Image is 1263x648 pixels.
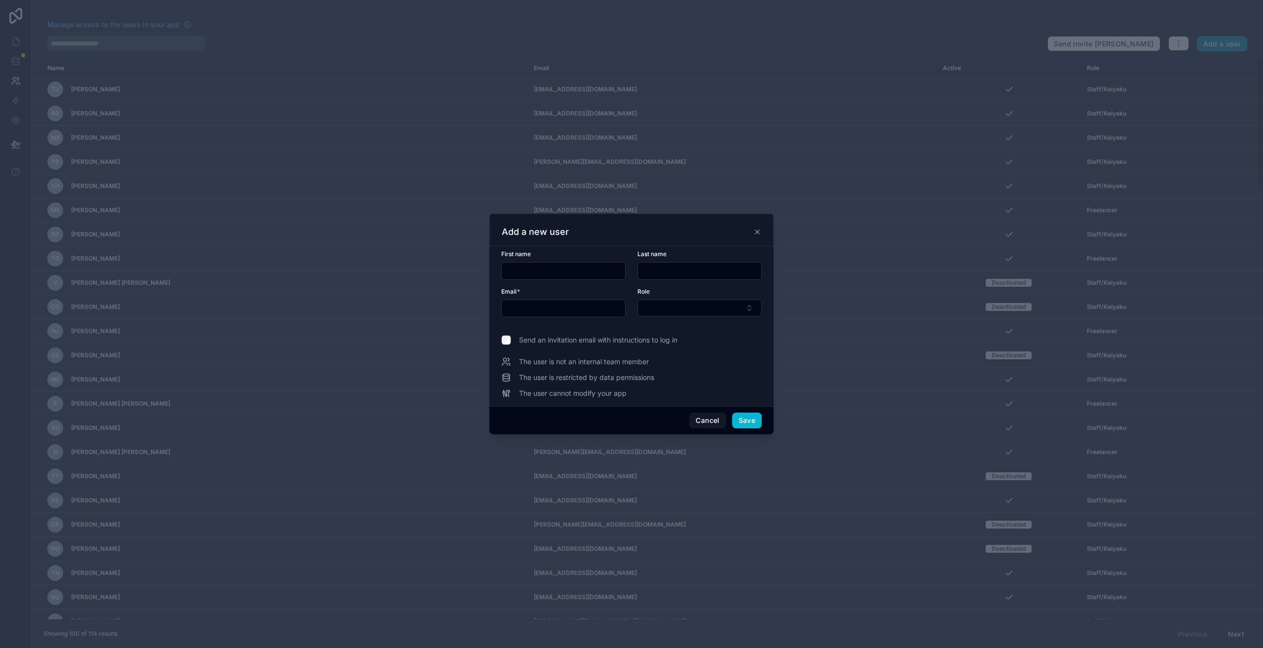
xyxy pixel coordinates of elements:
[637,300,762,316] button: Select Button
[689,413,726,428] button: Cancel
[501,250,531,258] span: First name
[519,388,627,398] span: The user cannot modify your app
[501,335,511,345] input: Send an invitation email with instructions to log in
[637,288,650,295] span: Role
[637,250,667,258] span: Last name
[732,413,762,428] button: Save
[519,373,654,382] span: The user is restricted by data permissions
[502,226,569,238] h3: Add a new user
[501,288,517,295] span: Email
[519,357,649,367] span: The user is not an internal team member
[519,335,677,345] span: Send an invitation email with instructions to log in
